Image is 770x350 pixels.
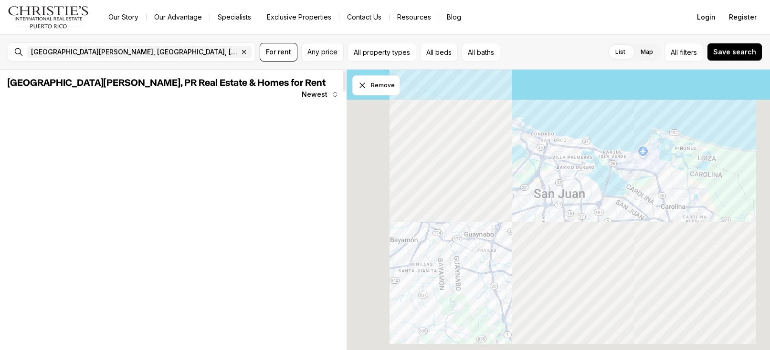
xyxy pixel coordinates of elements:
[713,48,756,56] span: Save search
[691,8,721,27] button: Login
[729,13,757,21] span: Register
[707,43,762,61] button: Save search
[296,85,345,104] button: Newest
[307,48,338,56] span: Any price
[260,43,297,62] button: For rent
[697,13,716,21] span: Login
[302,91,327,98] span: Newest
[462,43,500,62] button: All baths
[259,10,339,24] a: Exclusive Properties
[210,10,259,24] a: Specialists
[339,10,389,24] button: Contact Us
[439,10,469,24] a: Blog
[420,43,458,62] button: All beds
[8,6,89,29] img: logo
[266,48,291,56] span: For rent
[390,10,439,24] a: Resources
[301,43,344,62] button: Any price
[352,75,400,95] button: Dismiss drawing
[348,43,416,62] button: All property types
[665,43,703,62] button: Allfilters
[680,47,697,57] span: filters
[147,10,210,24] a: Our Advantage
[101,10,146,24] a: Our Story
[723,8,762,27] button: Register
[31,48,238,56] span: [GEOGRAPHIC_DATA][PERSON_NAME], [GEOGRAPHIC_DATA], [GEOGRAPHIC_DATA]
[8,78,326,88] span: [GEOGRAPHIC_DATA][PERSON_NAME], PR Real Estate & Homes for Rent
[633,43,661,61] label: Map
[608,43,633,61] label: List
[671,47,678,57] span: All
